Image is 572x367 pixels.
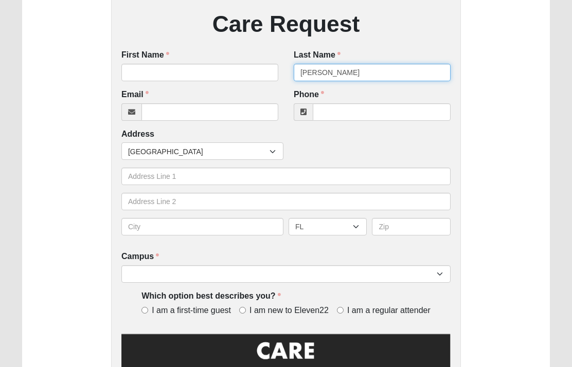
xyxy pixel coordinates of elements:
span: I am a regular attender [347,305,431,317]
label: Which option best describes you? [141,290,280,302]
span: [GEOGRAPHIC_DATA] [128,143,270,160]
label: Email [121,89,149,101]
input: I am a first-time guest [141,307,148,314]
input: I am a regular attender [337,307,344,314]
span: I am new to Eleven22 [249,305,329,317]
input: Address Line 2 [121,193,451,210]
input: Address Line 1 [121,168,451,185]
label: Address [121,129,154,140]
span: I am a first-time guest [152,305,231,317]
input: I am new to Eleven22 [239,307,246,314]
label: First Name [121,49,169,61]
h2: Care Request [121,10,451,38]
label: Phone [294,89,324,101]
input: City [121,218,283,235]
label: Last Name [294,49,341,61]
input: Zip [372,218,451,235]
label: Campus [121,251,159,263]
